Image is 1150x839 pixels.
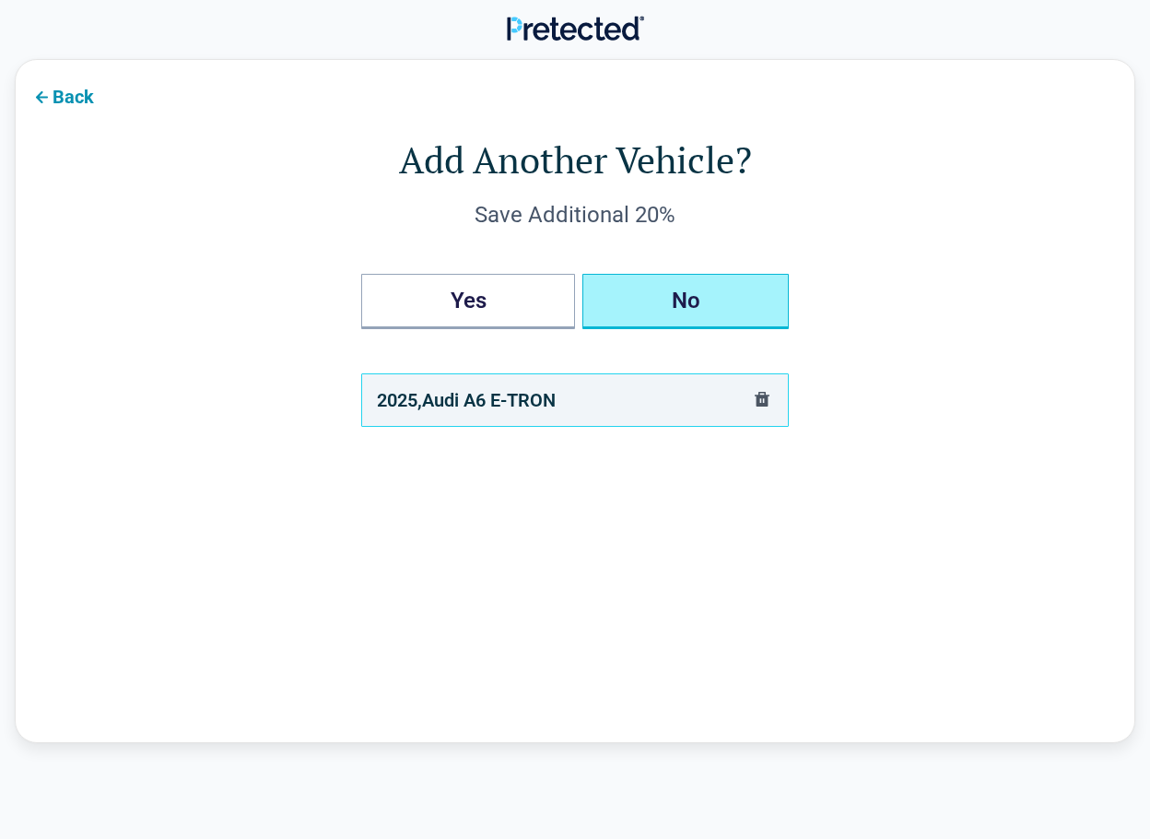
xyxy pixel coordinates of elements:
[377,385,556,415] div: 2025 , Audi A6 E-TRON
[16,75,109,116] button: Back
[361,274,575,329] button: Yes
[582,274,789,329] button: No
[361,274,789,329] div: Add Another Vehicles?
[89,200,1061,230] div: Save Additional 20%
[89,134,1061,185] h1: Add Another Vehicle?
[751,388,773,413] button: delete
